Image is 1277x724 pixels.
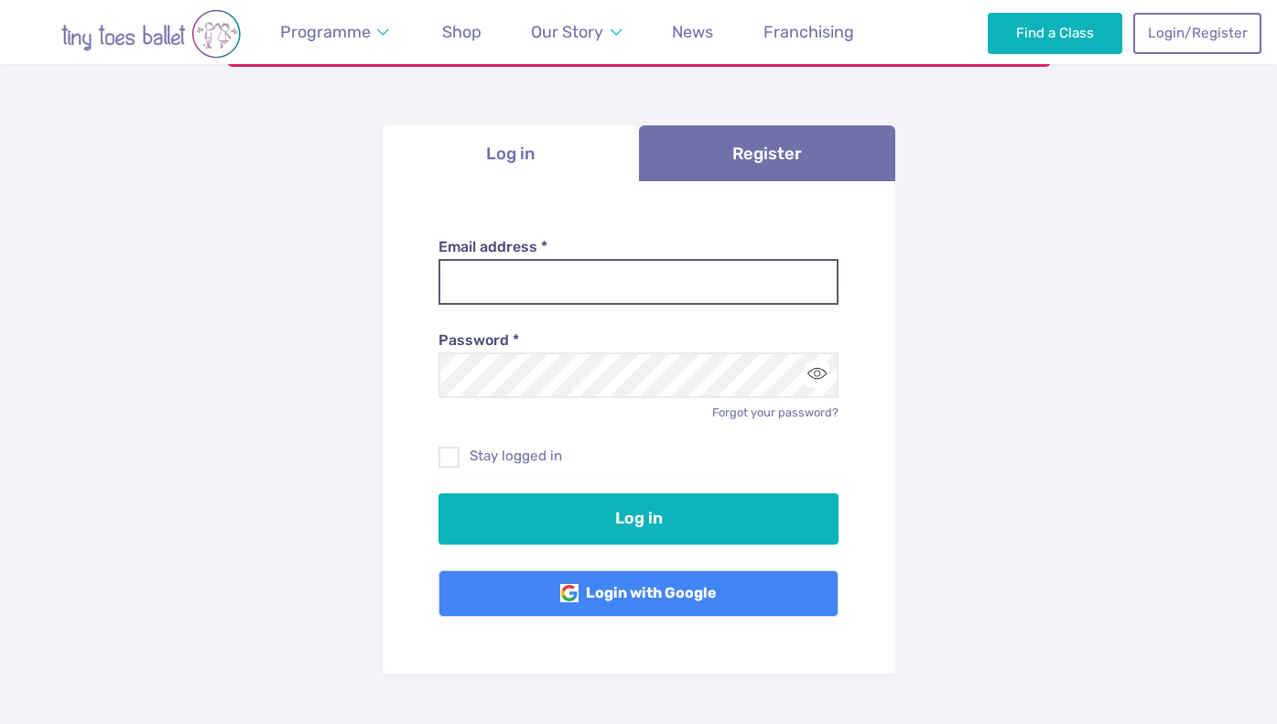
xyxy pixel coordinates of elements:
span: Programme [280,22,371,41]
img: tiny toes ballet [23,9,279,59]
button: Toggle password visibility [805,362,829,387]
a: Programme [272,12,398,53]
div: Log in [383,181,895,674]
a: Our Story [523,12,631,53]
a: Shop [434,12,490,53]
a: Login/Register [1133,13,1261,53]
a: Login with Google [438,570,839,618]
a: Franchising [755,12,862,53]
span: Our Story [531,22,603,41]
img: Google Logo [560,584,579,602]
button: Log in [438,493,839,545]
label: Stay logged in [438,447,839,466]
a: Find a Class [988,13,1122,53]
span: Franchising [763,22,854,41]
label: Password * [438,330,839,351]
a: News [664,12,721,53]
a: Register [639,125,895,181]
a: Forgot your password? [712,405,839,419]
label: Email address * [438,237,839,257]
span: News [672,22,713,41]
span: Shop [442,22,482,41]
